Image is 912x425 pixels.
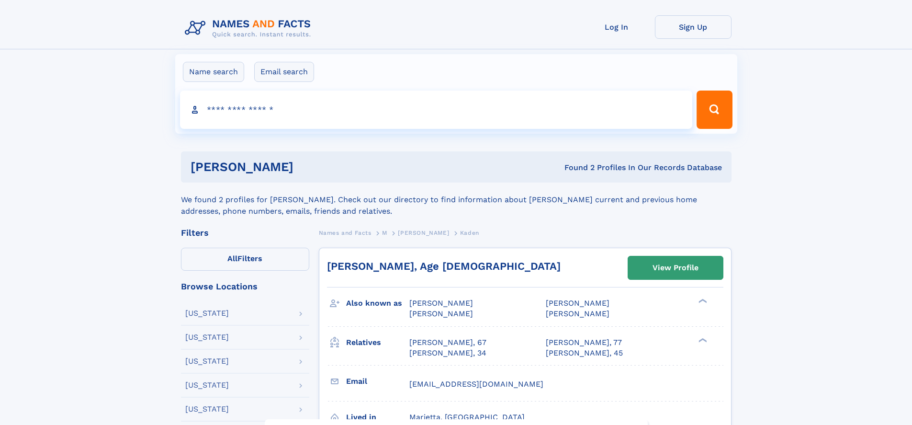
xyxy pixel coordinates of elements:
[185,381,229,389] div: [US_STATE]
[346,373,409,390] h3: Email
[655,15,732,39] a: Sign Up
[185,405,229,413] div: [US_STATE]
[697,91,732,129] button: Search Button
[181,229,309,237] div: Filters
[628,256,723,279] a: View Profile
[409,309,473,318] span: [PERSON_NAME]
[546,299,609,308] span: [PERSON_NAME]
[181,282,309,291] div: Browse Locations
[409,337,486,348] a: [PERSON_NAME], 67
[398,230,449,236] span: [PERSON_NAME]
[181,248,309,271] label: Filters
[254,62,314,82] label: Email search
[382,230,387,236] span: M
[653,257,698,279] div: View Profile
[546,348,623,358] a: [PERSON_NAME], 45
[578,15,655,39] a: Log In
[185,357,229,365] div: [US_STATE]
[460,230,479,236] span: Kaden
[181,183,732,217] div: We found 2 profiles for [PERSON_NAME]. Check out our directory to find information about [PERSON_...
[429,162,722,173] div: Found 2 Profiles In Our Records Database
[346,295,409,311] h3: Also known as
[183,62,244,82] label: Name search
[696,337,708,343] div: ❯
[398,227,449,239] a: [PERSON_NAME]
[546,337,622,348] a: [PERSON_NAME], 77
[191,161,429,173] h1: [PERSON_NAME]
[180,91,693,129] input: search input
[319,227,372,239] a: Names and Facts
[409,348,486,358] a: [PERSON_NAME], 34
[346,334,409,351] h3: Relatives
[409,379,543,389] span: [EMAIL_ADDRESS][DOMAIN_NAME]
[409,299,473,308] span: [PERSON_NAME]
[185,333,229,341] div: [US_STATE]
[185,310,229,317] div: [US_STATE]
[382,227,387,239] a: M
[227,254,237,263] span: All
[409,413,525,422] span: Marietta, [GEOGRAPHIC_DATA]
[181,15,319,41] img: Logo Names and Facts
[546,309,609,318] span: [PERSON_NAME]
[696,298,708,304] div: ❯
[327,260,561,272] a: [PERSON_NAME], Age [DEMOGRAPHIC_DATA]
